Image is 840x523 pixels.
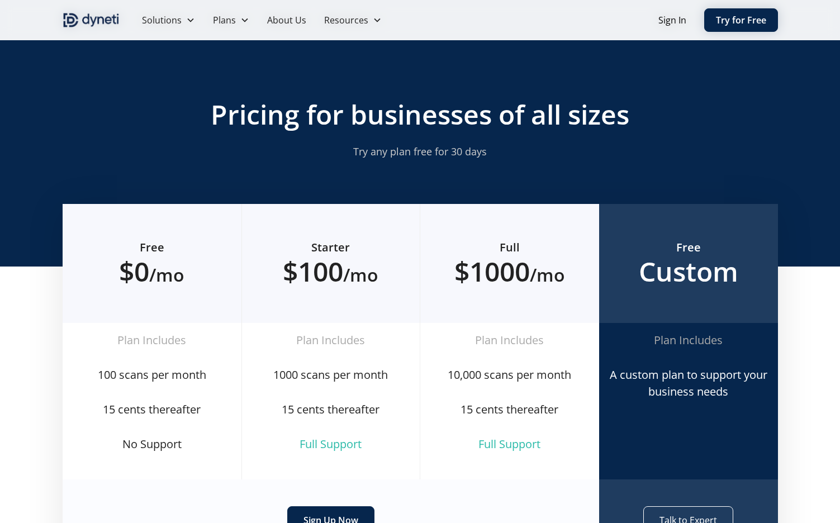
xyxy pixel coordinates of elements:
[80,255,224,288] h2: $0
[72,367,232,383] div: 100 scans per month
[72,401,232,418] div: 15 cents thereafter
[206,98,635,131] h2: Pricing for businesses of all sizes
[80,240,224,255] h6: Free
[429,401,590,418] div: 15 cents thereafter
[429,332,590,349] div: Plan Includes
[142,13,182,27] div: Solutions
[608,367,769,400] div: A custom plan to support your business needs
[251,332,411,349] div: Plan Includes
[251,401,411,418] div: 15 cents thereafter
[658,13,686,27] a: Sign In
[260,240,402,255] h6: Starter
[63,11,120,29] img: Dyneti indigo logo
[617,255,760,288] h2: Custom
[72,436,232,453] div: No Support
[213,13,236,27] div: Plans
[251,436,411,453] div: Full Support
[429,436,590,453] div: Full Support
[251,367,411,383] div: 1000 scans per month
[438,255,581,288] h2: $1000
[608,332,769,349] div: Plan Includes
[343,263,378,287] span: /mo
[204,9,258,31] div: Plans
[149,263,184,287] span: /mo
[324,13,368,27] div: Resources
[72,332,232,349] div: Plan Includes
[429,367,590,383] div: 10,000 scans per month
[438,240,581,255] h6: Full
[63,11,120,29] a: home
[530,263,565,287] span: /mo
[133,9,204,31] div: Solutions
[206,144,635,159] p: Try any plan free for 30 days
[260,255,402,288] h2: $100
[617,240,760,255] h6: Free
[704,8,778,32] a: Try for Free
